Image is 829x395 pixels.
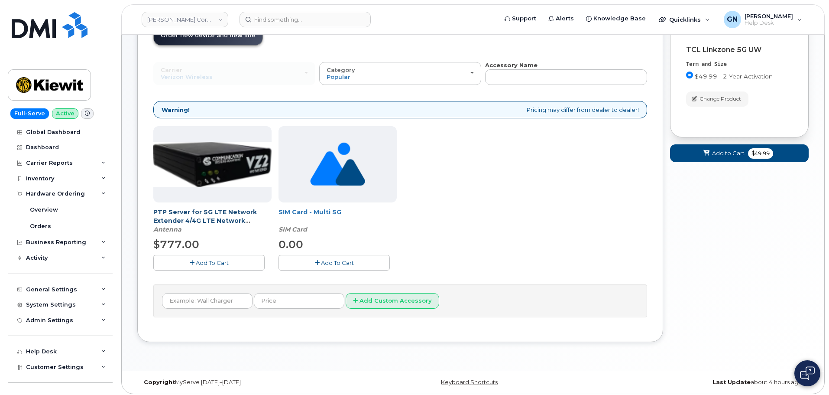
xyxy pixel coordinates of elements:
[162,106,190,114] strong: Warning!
[153,208,272,234] div: PTP Server for 5G LTE Network Extender 4/4G LTE Network Extender 3
[153,208,257,233] a: PTP Server for 5G LTE Network Extender 4/4G LTE Network Extender 3
[669,16,701,23] span: Quicklinks
[327,73,350,80] span: Popular
[278,208,341,216] a: SIM Card - Multi 5G
[800,366,815,380] img: Open chat
[712,149,745,157] span: Add to Cart
[745,13,793,20] span: [PERSON_NAME]
[153,255,265,270] button: Add To Cart
[686,72,693,78] input: $49.99 - 2 Year Activation
[142,12,228,27] a: Kiewit Corporation
[196,259,229,266] span: Add To Cart
[593,14,646,23] span: Knowledge Base
[499,10,542,27] a: Support
[695,73,773,80] span: $49.99 - 2 Year Activation
[580,10,652,27] a: Knowledge Base
[712,379,751,385] strong: Last Update
[718,11,808,28] div: Geoffrey Newport
[321,259,354,266] span: Add To Cart
[137,379,361,386] div: MyServe [DATE]–[DATE]
[512,14,536,23] span: Support
[556,14,574,23] span: Alerts
[278,208,397,234] div: SIM Card - Multi 5G
[254,293,344,309] input: Price
[278,255,390,270] button: Add To Cart
[686,46,793,54] div: TCL Linkzone 5G UW
[745,20,793,26] span: Help Desk
[319,62,481,85] button: Category Popular
[699,95,741,103] span: Change Product
[153,225,181,233] em: Antenna
[542,10,580,27] a: Alerts
[153,238,199,251] span: $777.00
[346,293,439,309] button: Add Custom Accessory
[278,238,303,251] span: 0.00
[327,66,355,73] span: Category
[310,126,365,202] img: no_image_found-2caef05468ed5679b831cfe6fc140e25e0c280774317ffc20a367ab7fd17291e.png
[153,101,647,119] div: Pricing may differ from dealer to dealer!
[653,11,716,28] div: Quicklinks
[144,379,175,385] strong: Copyright
[686,91,748,107] button: Change Product
[485,62,538,69] strong: Accessory Name
[240,12,371,27] input: Find something...
[153,142,272,187] img: Casa_Sysem.png
[686,61,793,68] div: Term and Size
[278,225,307,233] em: SIM Card
[161,32,256,39] span: Order new device and new line
[727,14,738,25] span: GN
[748,148,773,159] span: $49.99
[670,144,809,162] button: Add to Cart $49.99
[585,379,809,386] div: about 4 hours ago
[441,379,498,385] a: Keyboard Shortcuts
[162,293,253,309] input: Example: Wall Charger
